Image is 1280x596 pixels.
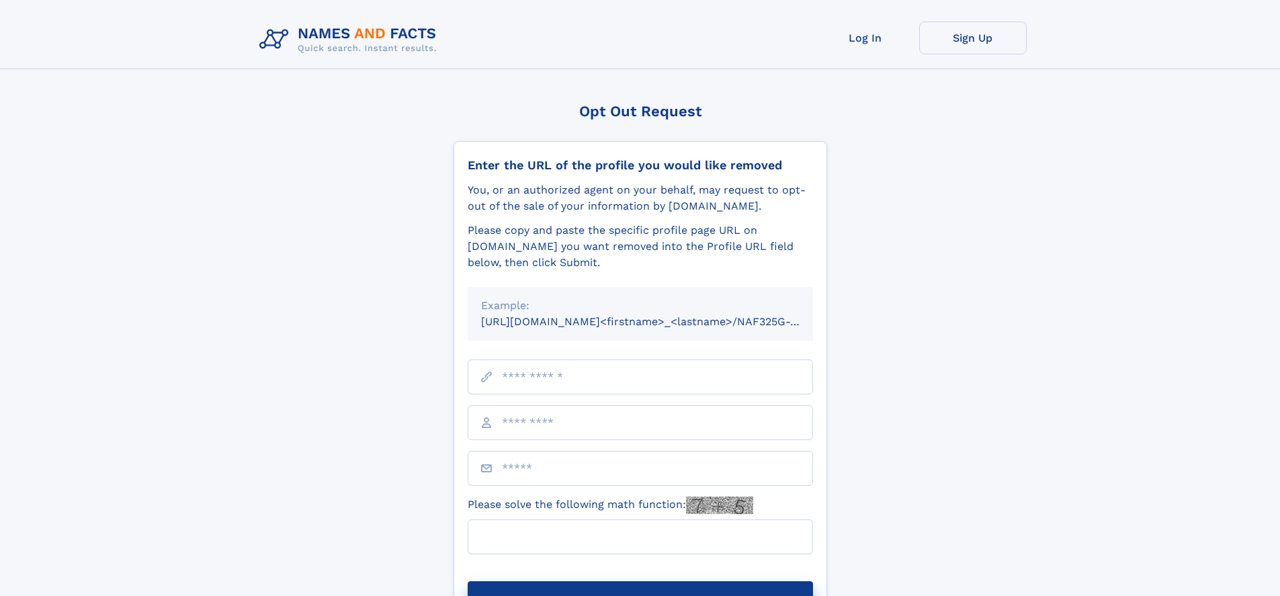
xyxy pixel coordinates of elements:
[468,158,813,173] div: Enter the URL of the profile you would like removed
[468,222,813,271] div: Please copy and paste the specific profile page URL on [DOMAIN_NAME] you want removed into the Pr...
[919,22,1027,54] a: Sign Up
[254,22,447,58] img: Logo Names and Facts
[454,103,827,120] div: Opt Out Request
[481,298,800,314] div: Example:
[481,315,839,328] small: [URL][DOMAIN_NAME]<firstname>_<lastname>/NAF325G-xxxxxxxx
[812,22,919,54] a: Log In
[468,182,813,214] div: You, or an authorized agent on your behalf, may request to opt-out of the sale of your informatio...
[468,497,753,514] label: Please solve the following math function:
